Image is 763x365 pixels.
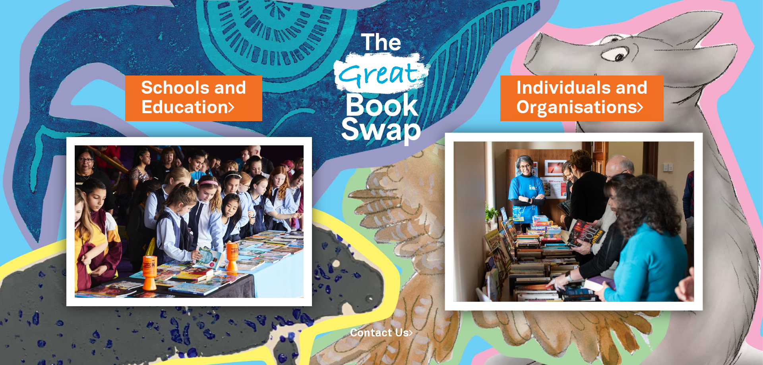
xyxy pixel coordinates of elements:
a: Individuals andOrganisations [516,76,648,120]
a: Schools andEducation [141,76,246,120]
img: Individuals and Organisations [445,133,703,310]
a: Contact Us [350,328,413,338]
img: Great Bookswap logo [324,10,439,162]
img: Schools and Education [66,137,312,306]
